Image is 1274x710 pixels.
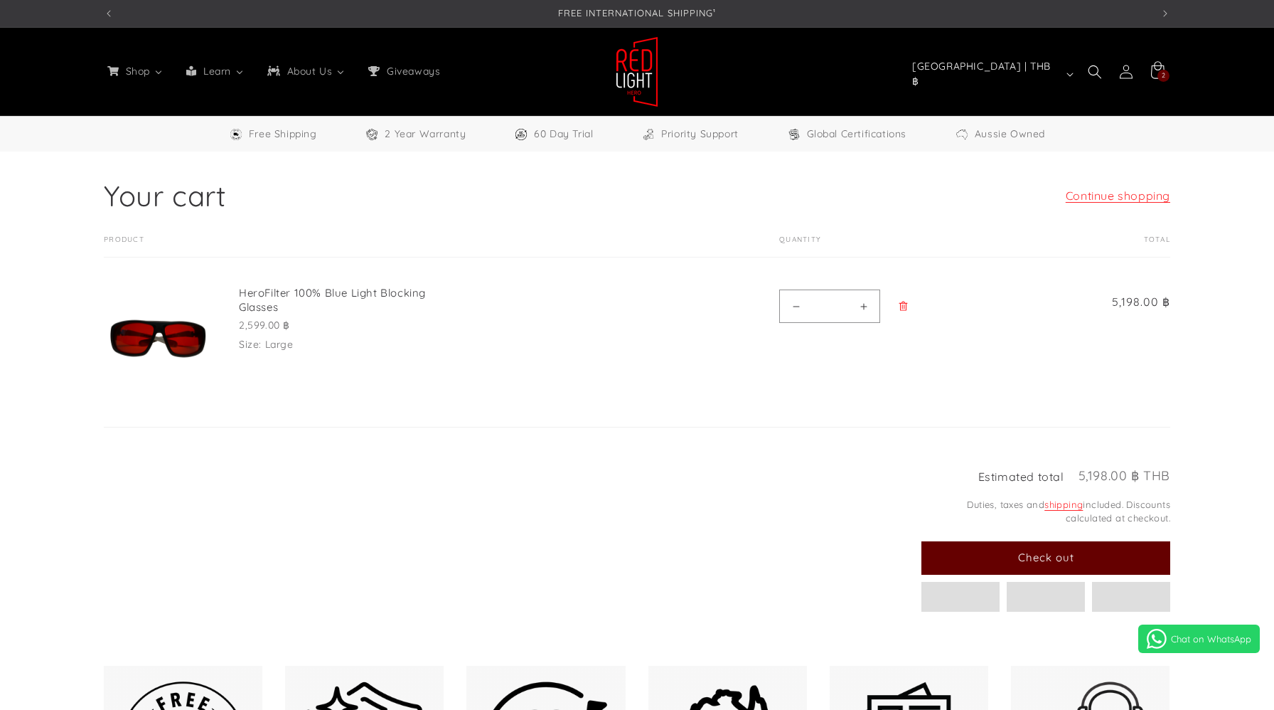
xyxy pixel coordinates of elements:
[365,127,379,142] img: Warranty Icon
[239,338,262,351] dt: Size:
[1056,293,1170,310] span: 5,198.00 ฿
[105,287,210,392] img: HeroFilter 100% Blue Light Blocking Glasses
[174,56,255,86] a: Learn
[661,125,739,143] span: Priority Support
[558,7,716,18] span: FREE INTERNATIONAL SHIPPING¹
[239,286,452,314] a: HeroFilter 100% Blue Light Blocking Glasses
[365,125,466,143] a: 2 Year Warranty
[1079,56,1110,88] summary: Search
[955,125,1045,143] a: Aussie Owned
[284,65,334,78] span: About Us
[249,125,317,143] span: Free Shipping
[104,177,226,214] h1: Your cart
[384,65,441,78] span: Giveaways
[1044,499,1083,510] a: shipping
[787,125,907,143] a: Global Certifications
[641,125,739,143] a: Priority Support
[912,59,1060,89] span: [GEOGRAPHIC_DATA] | THB ฿
[104,235,744,258] th: Product
[385,125,466,143] span: 2 Year Warranty
[229,125,317,143] a: Free Worldwide Shipping
[1162,70,1166,82] span: 2
[95,56,174,86] a: Shop
[1066,186,1170,206] a: Continue shopping
[807,125,907,143] span: Global Certifications
[255,56,356,86] a: About Us
[744,235,1027,258] th: Quantity
[265,338,294,351] dd: Large
[1171,633,1251,645] span: Chat on WhatsApp
[955,127,969,142] img: Aussie Owned Icon
[1078,470,1170,482] p: 5,198.00 ฿ THB
[239,318,452,333] div: 2,599.00 ฿
[812,290,847,323] input: Quantity for HeroFilter 100% Blue Light Blocking Glasses
[611,31,664,112] a: Red Light Hero
[921,498,1170,526] small: Duties, taxes and included. Discounts calculated at checkout.
[123,65,151,78] span: Shop
[904,60,1079,88] button: [GEOGRAPHIC_DATA] | THB ฿
[200,65,232,78] span: Learn
[891,286,916,326] a: Remove HeroFilter 100% Blue Light Blocking Glasses - Large
[1138,625,1260,653] a: Chat on WhatsApp
[787,127,801,142] img: Certifications Icon
[641,127,655,142] img: Support Icon
[229,127,243,142] img: Free Shipping Icon
[921,541,1170,575] button: Check out
[616,36,658,107] img: Red Light Hero
[514,125,593,143] a: 60 Day Trial
[534,125,593,143] span: 60 Day Trial
[1027,235,1170,258] th: Total
[356,56,450,86] a: Giveaways
[975,125,1045,143] span: Aussie Owned
[978,471,1064,482] h2: Estimated total
[514,127,528,142] img: Trial Icon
